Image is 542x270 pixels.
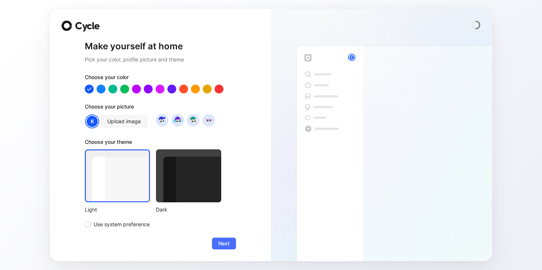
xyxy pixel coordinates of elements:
img: avatar [157,115,167,125]
div: K [86,115,98,128]
div: Choose your picture [85,102,236,114]
div: Dark [156,205,221,214]
span: Upload image [107,117,141,126]
div: Light [85,205,150,214]
span: Next [218,239,230,248]
button: Upload image [101,116,147,127]
img: avatar [188,115,198,125]
img: workspace-default-logo-wX5zAyuM.png [304,54,312,61]
div: Choose your theme [85,138,221,149]
span: Use system preference [94,220,150,229]
h2: Pick your color, profile picture and theme [85,55,236,64]
div: Choose your color [85,73,236,85]
img: avatar [173,115,183,125]
img: avatar [204,115,213,125]
div: K [349,54,355,60]
h1: Make yourself at home [85,40,236,52]
button: Next [212,238,236,249]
